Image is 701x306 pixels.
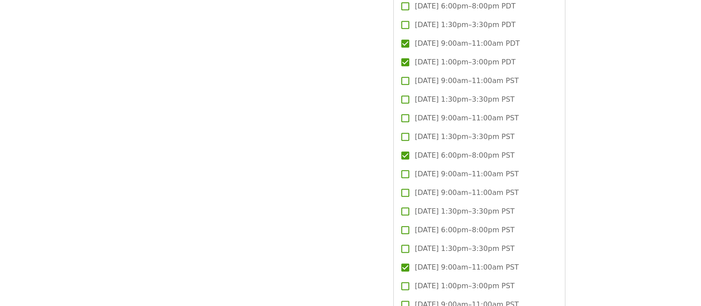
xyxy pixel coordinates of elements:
[415,38,520,49] span: [DATE] 9:00am–11:00am PDT
[415,113,519,123] span: [DATE] 9:00am–11:00am PST
[415,187,519,198] span: [DATE] 9:00am–11:00am PST
[415,76,519,86] span: [DATE] 9:00am–11:00am PST
[415,1,515,12] span: [DATE] 6:00pm–8:00pm PDT
[415,243,514,254] span: [DATE] 1:30pm–3:30pm PST
[415,20,515,30] span: [DATE] 1:30pm–3:30pm PDT
[415,169,519,179] span: [DATE] 9:00am–11:00am PST
[415,150,514,161] span: [DATE] 6:00pm–8:00pm PST
[415,57,515,68] span: [DATE] 1:00pm–3:00pm PDT
[415,225,514,235] span: [DATE] 6:00pm–8:00pm PST
[415,262,519,273] span: [DATE] 9:00am–11:00am PST
[415,94,514,105] span: [DATE] 1:30pm–3:30pm PST
[415,131,514,142] span: [DATE] 1:30pm–3:30pm PST
[415,206,514,217] span: [DATE] 1:30pm–3:30pm PST
[415,281,514,291] span: [DATE] 1:00pm–3:00pm PST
